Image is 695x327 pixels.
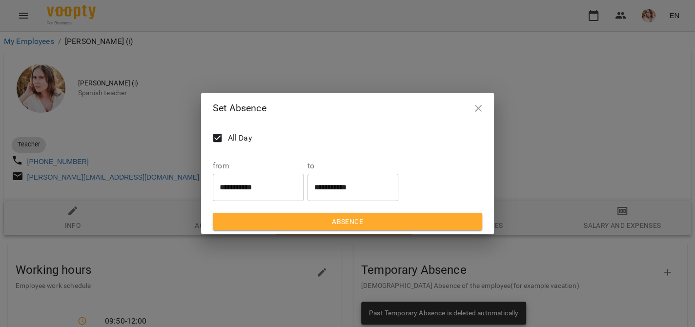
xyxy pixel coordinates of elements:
button: Absence [213,213,482,230]
label: from [213,162,304,170]
h2: Set Absence [213,101,482,116]
label: to [307,162,398,170]
span: All Day [228,132,252,144]
span: Absence [221,216,474,227]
